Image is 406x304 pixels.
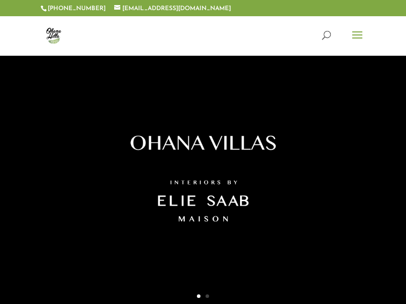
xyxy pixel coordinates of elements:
a: 1 [197,294,200,298]
a: [EMAIL_ADDRESS][DOMAIN_NAME] [114,6,231,12]
img: ohana-hills [43,24,64,46]
a: 2 [206,294,209,298]
a: [PHONE_NUMBER] [48,6,106,12]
